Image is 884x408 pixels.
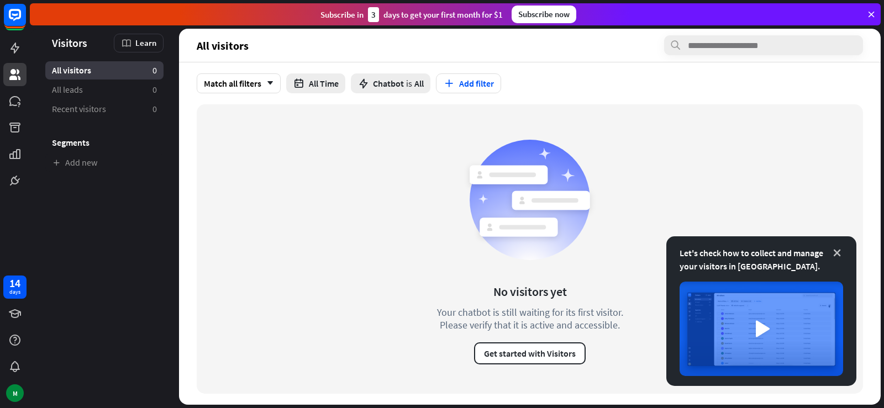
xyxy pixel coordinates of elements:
a: Add new [45,153,164,172]
div: days [9,288,20,296]
div: Match all filters [197,73,281,93]
a: 14 days [3,275,27,299]
span: Visitors [52,36,87,49]
div: No visitors yet [493,284,567,299]
span: All visitors [197,39,249,52]
span: is [406,78,412,89]
div: 14 [9,278,20,288]
span: All leads [52,84,83,96]
span: All [414,78,424,89]
div: Let's check how to collect and manage your visitors in [GEOGRAPHIC_DATA]. [680,246,843,273]
div: Subscribe in days to get your first month for $1 [320,7,503,22]
a: All leads 0 [45,81,164,99]
h3: Segments [45,137,164,148]
div: Subscribe now [512,6,576,23]
div: Your chatbot is still waiting for its first visitor. Please verify that it is active and accessible. [417,306,643,331]
div: M [6,384,24,402]
span: Chatbot [373,78,404,89]
button: Get started with Visitors [474,342,586,364]
aside: 0 [152,103,157,115]
aside: 0 [152,84,157,96]
span: Learn [135,38,156,48]
div: 3 [368,7,379,22]
aside: 0 [152,65,157,76]
a: Recent visitors 0 [45,100,164,118]
span: All visitors [52,65,91,76]
img: image [680,282,843,376]
span: Recent visitors [52,103,106,115]
button: All Time [286,73,345,93]
i: arrow_down [261,80,273,87]
button: Add filter [436,73,501,93]
button: Open LiveChat chat widget [9,4,42,38]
